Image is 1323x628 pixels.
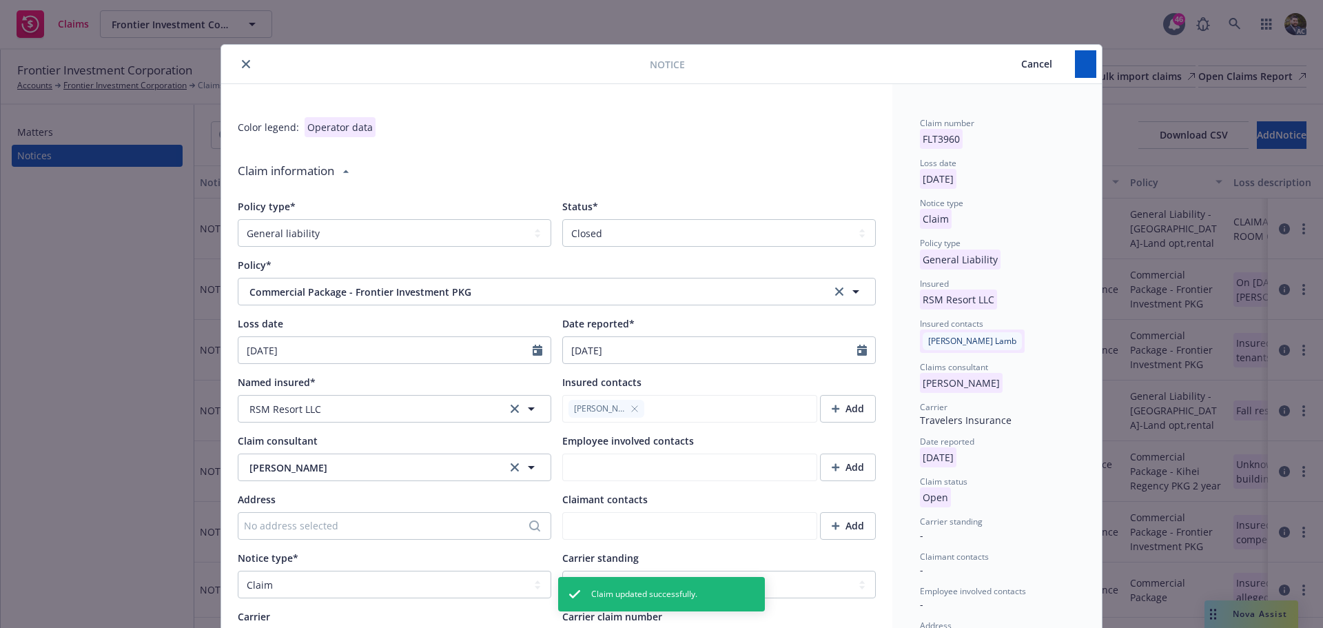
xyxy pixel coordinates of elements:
span: Insured [920,278,949,290]
span: Carrier standing [562,551,639,565]
span: Carrier [238,610,270,623]
button: Commercial Package - Frontier Investment PKGclear selection [238,278,876,305]
p: Open [920,487,951,507]
span: Notice type [920,197,963,209]
p: Claim [920,209,952,229]
span: Date reported [920,436,974,447]
svg: Calendar [533,345,542,356]
span: Employee involved contacts [562,434,694,447]
div: Travelers Insurance [920,413,1074,427]
span: Claims consultant [920,361,988,373]
span: Policy type* [238,200,296,213]
span: Named insured* [238,376,316,389]
a: clear selection [831,283,848,300]
span: - [920,598,923,611]
a: clear selection [506,459,523,476]
div: Claim information [238,151,876,191]
span: [PERSON_NAME] [249,460,495,475]
svg: Calendar [857,345,867,356]
span: General Liability [920,253,1001,266]
span: Claim consultant [238,434,318,447]
button: RSM Resort LLCclear selection [238,395,551,423]
span: Notice [650,57,685,72]
p: [PERSON_NAME] [920,373,1003,393]
div: No address selected [244,518,531,533]
span: [PERSON_NAME] Lamb [928,335,1016,347]
p: [DATE] [920,169,956,189]
span: Claim [920,212,952,225]
div: Add [832,396,864,422]
span: Date reported* [562,317,635,330]
span: Carrier standing [920,516,983,527]
span: - [920,563,923,576]
input: MM/DD/YYYY [238,337,533,363]
input: MM/DD/YYYY [563,337,857,363]
span: RSM Resort LLC [249,402,321,416]
span: Status* [562,200,598,213]
button: Add [820,395,876,423]
span: Address [238,493,276,506]
button: No address selected [238,512,551,540]
span: [DATE] [920,172,956,185]
div: Claim information [238,151,334,191]
p: RSM Resort LLC [920,290,997,310]
span: [PERSON_NAME] [574,403,625,415]
span: [DATE] [920,451,956,464]
div: Add [832,513,864,539]
svg: Search [529,520,540,531]
span: Policy* [238,259,271,272]
p: [DATE] [920,447,956,467]
button: Add [820,512,876,540]
p: FLT3960 [920,129,963,149]
a: clear selection [506,401,523,417]
span: Insured contacts [562,376,642,389]
span: Insured contacts [920,318,983,330]
span: Claim updated successfully. [591,588,697,600]
span: Claimant contacts [920,551,989,563]
span: Policy type [920,237,961,249]
span: - [920,529,923,542]
span: Open [920,491,951,504]
span: Claim status [920,476,967,487]
span: Loss date [238,317,283,330]
button: Cancel [998,50,1075,78]
button: close [238,56,254,72]
span: Loss date [920,157,956,169]
div: Operator data [305,117,376,137]
span: Cancel [1021,57,1052,70]
span: Commercial Package - Frontier Investment PKG [249,285,788,299]
span: [PERSON_NAME] [920,376,1003,389]
div: Add [832,454,864,480]
p: General Liability [920,250,1001,270]
div: Color legend: [238,120,299,134]
button: [PERSON_NAME]clear selection [238,454,551,481]
span: FLT3960 [920,132,963,145]
span: [PERSON_NAME] Lamb [920,334,1025,347]
button: Add [820,454,876,481]
span: RSM Resort LLC [920,293,997,306]
button: Save [1075,50,1096,78]
span: Claim number [920,117,974,129]
span: Employee involved contacts [920,585,1026,597]
span: Carrier [920,401,947,413]
span: Notice type* [238,551,298,565]
span: Claimant contacts [562,493,648,506]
